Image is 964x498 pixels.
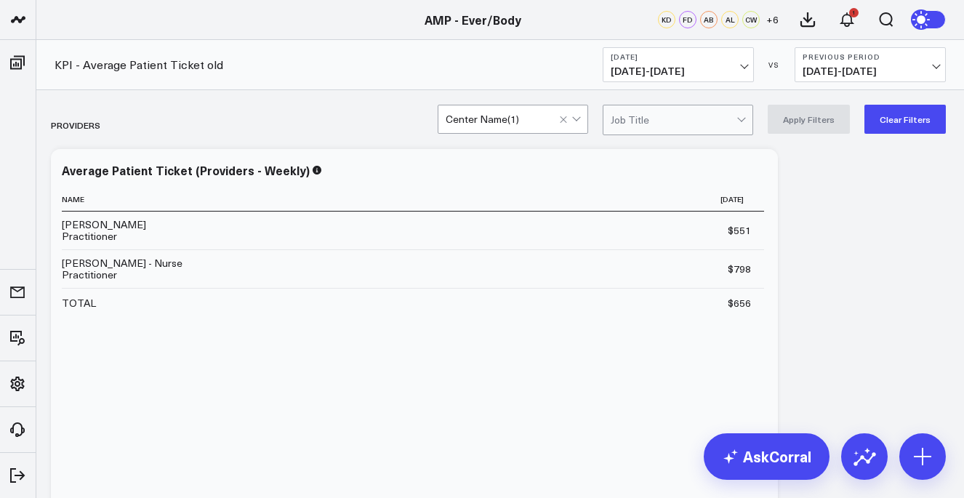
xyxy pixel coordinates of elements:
a: KPI - Average Patient Ticket old [55,57,223,73]
div: AB [700,11,718,28]
span: [DATE] - [DATE] [611,65,746,77]
b: Previous Period [803,52,938,61]
div: $656 [728,296,751,310]
button: +6 [763,11,781,28]
button: Apply Filters [768,105,850,134]
td: [PERSON_NAME] Practitioner [62,212,207,249]
div: KD [658,11,675,28]
div: VS [761,60,787,69]
div: Providers [51,108,100,142]
button: [DATE][DATE]-[DATE] [603,47,754,82]
div: Center Name ( 1 ) [446,113,519,125]
div: AL [721,11,739,28]
a: AskCorral [704,433,830,480]
div: Average Patient Ticket (Providers - Weekly) [62,162,310,178]
th: [DATE] [207,188,764,212]
td: [PERSON_NAME] - Nurse Practitioner [62,249,207,288]
span: [DATE] - [DATE] [803,65,938,77]
b: [DATE] [611,52,746,61]
div: FD [679,11,696,28]
div: $551 [728,223,751,238]
td: TOTAL [62,288,207,318]
a: AMP - Ever/Body [425,12,521,28]
button: Clear Filters [864,105,946,134]
th: Name [62,188,207,212]
button: Previous Period[DATE]-[DATE] [795,47,946,82]
span: + 6 [766,15,779,25]
div: CW [742,11,760,28]
div: 1 [849,8,859,17]
div: $798 [728,262,751,276]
